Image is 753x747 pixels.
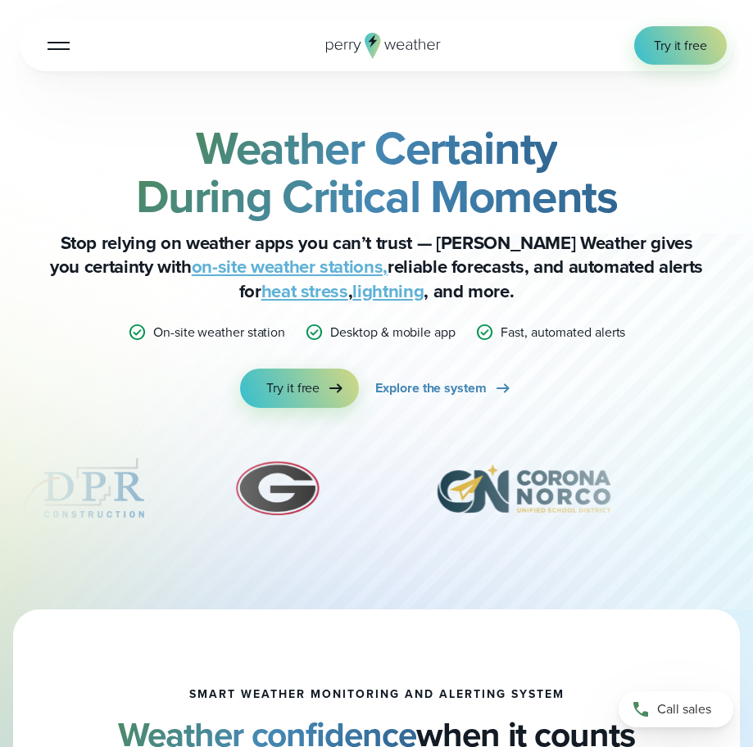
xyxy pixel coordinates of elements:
p: Fast, automated alerts [501,323,625,342]
a: Call sales [619,691,733,727]
a: lightning [352,278,424,305]
p: Stop relying on weather apps you can’t trust — [PERSON_NAME] Weather gives you certainty with rel... [49,231,705,303]
span: Try it free [266,378,320,397]
a: on-site weather stations, [192,253,388,280]
img: University-of-Georgia.svg [228,447,329,529]
div: 6 of 12 [228,447,329,529]
div: 7 of 12 [407,447,640,529]
img: Corona-Norco-Unified-School-District.svg [407,447,640,529]
div: 5 of 12 [18,447,149,529]
strong: Weather Certainty During Critical Moments [136,114,618,231]
span: Try it free [654,36,707,55]
p: Desktop & mobile app [330,323,455,342]
span: Explore the system [375,378,487,397]
div: slideshow [20,447,733,537]
h1: smart weather monitoring and alerting system [189,688,565,701]
a: heat stress [261,278,348,305]
a: Try it free [634,26,727,65]
a: Explore the system [375,369,513,408]
a: Try it free [240,369,359,408]
img: DPR-Construction.svg [18,447,149,529]
p: On-site weather station [153,323,285,342]
span: Call sales [657,699,711,718]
